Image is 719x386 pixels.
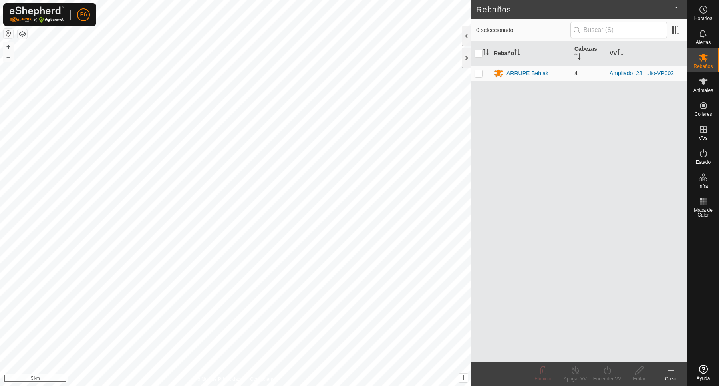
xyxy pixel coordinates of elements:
[506,69,548,78] div: ARRUPE Behiak
[570,22,667,38] input: Buscar (S)
[476,26,570,34] span: 0 seleccionado
[483,50,489,56] p-sorticon: Activar para ordenar
[617,50,624,56] p-sorticon: Activar para ordenar
[606,42,687,66] th: VV
[195,376,240,383] a: Política de Privacidad
[559,375,591,382] div: Apagar VV
[459,374,468,382] button: i
[696,160,711,165] span: Estado
[694,112,712,117] span: Collares
[534,376,552,382] span: Eliminar
[571,42,606,66] th: Cabezas
[4,52,13,62] button: –
[694,16,712,21] span: Horarios
[655,375,687,382] div: Crear
[698,184,708,189] span: Infra
[574,54,581,61] p-sorticon: Activar para ordenar
[689,208,717,217] span: Mapa de Calor
[675,4,679,16] span: 1
[18,29,27,39] button: Capas del Mapa
[697,376,710,381] span: Ayuda
[693,88,713,93] span: Animales
[491,42,571,66] th: Rebaño
[514,50,520,56] p-sorticon: Activar para ordenar
[250,376,277,383] a: Contáctenos
[687,362,719,384] a: Ayuda
[4,29,13,38] button: Restablecer Mapa
[574,70,578,76] span: 4
[610,70,674,76] a: Ampliado_28_julio-VP002
[463,374,464,381] span: i
[623,375,655,382] div: Editar
[10,6,64,23] img: Logo Gallagher
[696,40,711,45] span: Alertas
[80,10,87,19] span: P6
[693,64,713,69] span: Rebaños
[476,5,675,14] h2: Rebaños
[591,375,623,382] div: Encender VV
[4,42,13,52] button: +
[699,136,707,141] span: VVs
